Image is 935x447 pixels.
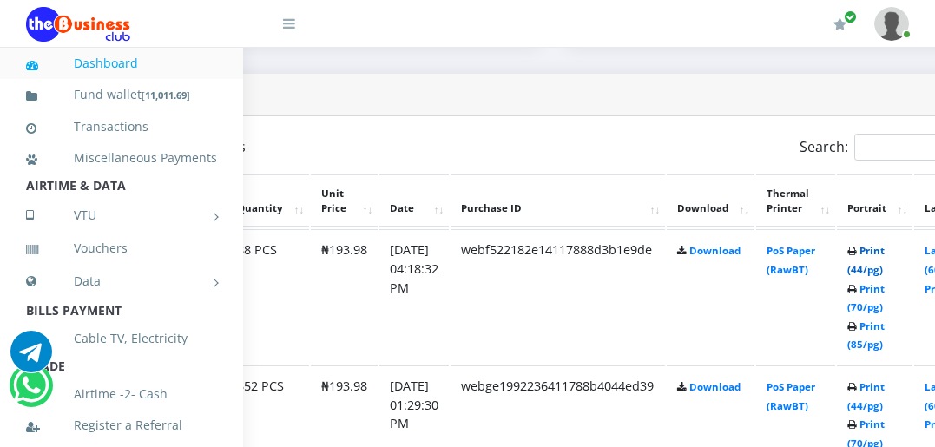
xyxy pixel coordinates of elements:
th: Download: activate to sort column ascending [667,174,754,228]
a: Download [689,380,741,393]
a: Chat for support [13,378,49,406]
a: Download [689,244,741,257]
a: VTU [26,194,217,237]
a: Cable TV, Electricity [26,319,217,358]
img: User [874,7,909,41]
a: Data [26,260,217,303]
th: Thermal Printer: activate to sort column ascending [756,174,835,228]
th: Date: activate to sort column ascending [379,174,449,228]
img: Logo [26,7,130,42]
a: PoS Paper (RawBT) [767,380,815,412]
td: 88 PCS [227,229,309,364]
th: Unit Price: activate to sort column ascending [311,174,378,228]
a: Print (70/pg) [847,282,885,314]
th: Quantity: activate to sort column ascending [227,174,309,228]
a: Print (85/pg) [847,319,885,352]
a: Vouchers [26,228,217,268]
th: Purchase ID: activate to sort column ascending [451,174,665,228]
a: Print (44/pg) [847,380,885,412]
small: [ ] [142,89,190,102]
th: Portrait: activate to sort column ascending [837,174,912,228]
a: Chat for support [10,344,52,372]
a: PoS Paper (RawBT) [767,244,815,276]
td: webf522182e14117888d3b1e9de [451,229,665,364]
td: ₦193.98 [311,229,378,364]
a: Print (44/pg) [847,244,885,276]
a: Miscellaneous Payments [26,138,217,178]
a: Airtime -2- Cash [26,374,217,414]
a: Fund wallet[11,011.69] [26,75,217,115]
a: Transactions [26,107,217,147]
span: Renew/Upgrade Subscription [844,10,857,23]
a: Register a Referral [26,405,217,445]
b: 11,011.69 [145,89,187,102]
a: Dashboard [26,43,217,83]
td: [DATE] 04:18:32 PM [379,229,449,364]
i: Renew/Upgrade Subscription [833,17,846,31]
